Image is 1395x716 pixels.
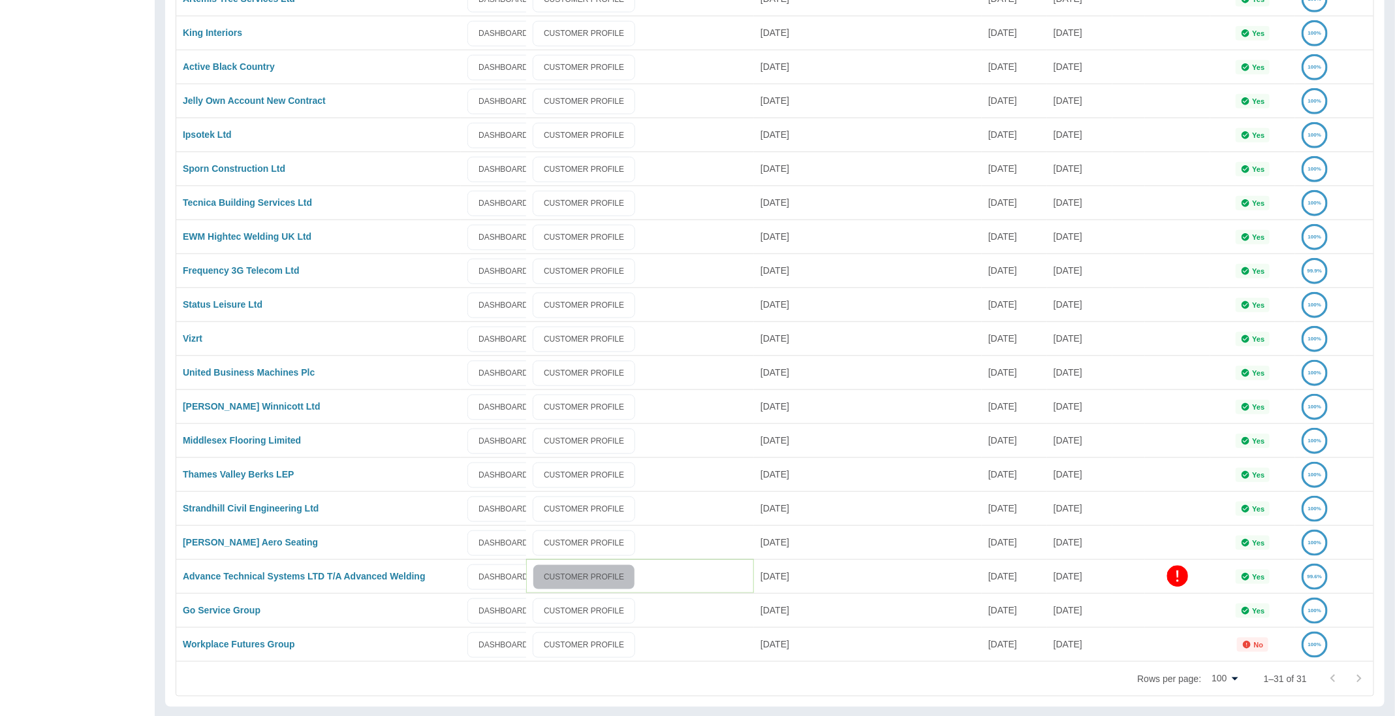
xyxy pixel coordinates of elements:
[1302,299,1328,310] a: 100%
[183,231,311,242] a: EWM Hightec Welding UK Ltd
[533,157,635,182] a: CUSTOMER PROFILE
[1308,506,1321,512] text: 100%
[183,333,202,344] a: Vizrt
[183,503,319,513] a: Strandhill Civil Engineering Ltd
[1308,336,1321,342] text: 100%
[1308,200,1321,206] text: 100%
[982,16,1047,50] div: 18 Sep 2025
[533,259,635,284] a: CUSTOMER PROFILE
[183,401,321,412] a: [PERSON_NAME] Winnicott Ltd
[982,593,1047,627] div: 04 Dec 2024
[1253,471,1265,479] p: Yes
[1302,231,1328,242] a: 100%
[1302,163,1328,174] a: 100%
[1047,525,1112,559] div: 06 Dec 2024
[1308,302,1321,308] text: 100%
[1047,491,1112,525] div: 10 Apr 2025
[1302,639,1328,649] a: 100%
[754,491,982,525] div: 11 Sep 2025
[183,163,285,174] a: Sporn Construction Ltd
[183,571,426,581] a: Advance Technical Systems LTD T/A Advanced Welding
[1047,593,1112,627] div: 22 Apr 2025
[754,321,982,355] div: 16 Sep 2025
[183,367,315,378] a: United Business Machines Plc
[467,429,539,454] a: DASHBOARD
[1308,132,1321,138] text: 100%
[1302,503,1328,513] a: 100%
[183,265,300,276] a: Frequency 3G Telecom Ltd
[1253,233,1265,241] p: Yes
[1253,199,1265,207] p: Yes
[982,321,1047,355] div: 27 Sep 2025
[982,559,1047,593] div: 05 Jun 2025
[1302,61,1328,72] a: 100%
[982,220,1047,253] div: 13 Sep 2025
[467,496,539,522] a: DASHBOARD
[982,186,1047,220] div: 15 Sep 2025
[1047,423,1112,457] div: 10 Apr 2025
[982,525,1047,559] div: 01 Aug 2025
[467,463,539,488] a: DASHBOARD
[533,463,635,488] a: CUSTOMER PROFILE
[1047,16,1112,50] div: 10 Apr 2025
[533,55,635,80] a: CUSTOMER PROFILE
[754,16,982,50] div: 06 Oct 2025
[754,355,982,389] div: 12 Sep 2025
[1308,64,1321,70] text: 100%
[533,225,635,250] a: CUSTOMER PROFILE
[754,627,982,661] div: 03 Mar 2025
[1253,607,1265,615] p: Yes
[1047,186,1112,220] div: 10 Apr 2025
[1302,435,1328,446] a: 100%
[1308,404,1321,410] text: 100%
[1047,627,1112,661] div: 06 Dec 2024
[533,89,635,114] a: CUSTOMER PROFILE
[982,491,1047,525] div: 09 Sep 2025
[533,123,635,148] a: CUSTOMER PROFILE
[982,389,1047,423] div: 07 Sep 2025
[1308,234,1321,240] text: 100%
[467,327,539,352] a: DASHBOARD
[1253,437,1265,445] p: Yes
[1253,29,1265,37] p: Yes
[467,123,539,148] a: DASHBOARD
[1302,537,1328,547] a: 100%
[1047,253,1112,287] div: 10 Apr 2025
[1253,369,1265,377] p: Yes
[754,253,982,287] div: 17 Sep 2025
[1302,469,1328,480] a: 100%
[533,496,635,522] a: CUSTOMER PROFILE
[183,197,312,208] a: Tecnica Building Services Ltd
[183,639,295,649] a: Workplace Futures Group
[467,21,539,46] a: DASHBOARD
[982,423,1047,457] div: 04 Sep 2025
[982,84,1047,118] div: 30 Sep 2025
[533,21,635,46] a: CUSTOMER PROFILE
[754,593,982,627] div: 22 Apr 2025
[1302,605,1328,615] a: 100%
[467,395,539,420] a: DASHBOARD
[1253,301,1265,309] p: Yes
[1047,321,1112,355] div: 06 Dec 2024
[1302,265,1328,276] a: 99.9%
[467,191,539,216] a: DASHBOARD
[1047,152,1112,186] div: 10 Apr 2025
[754,50,982,84] div: 06 Oct 2025
[1253,131,1265,139] p: Yes
[754,525,982,559] div: 04 Aug 2025
[1253,403,1265,411] p: Yes
[1047,355,1112,389] div: 22 Apr 2025
[533,293,635,318] a: CUSTOMER PROFILE
[754,287,982,321] div: 17 Sep 2025
[1047,118,1112,152] div: 10 Apr 2025
[1047,50,1112,84] div: 10 Apr 2025
[467,361,539,386] a: DASHBOARD
[1308,166,1321,172] text: 100%
[754,389,982,423] div: 12 Sep 2025
[1302,27,1328,38] a: 100%
[467,564,539,590] a: DASHBOARD
[467,598,539,624] a: DASHBOARD
[533,530,635,556] a: CUSTOMER PROFILE
[183,605,260,615] a: Go Service Group
[982,253,1047,287] div: 15 Sep 2025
